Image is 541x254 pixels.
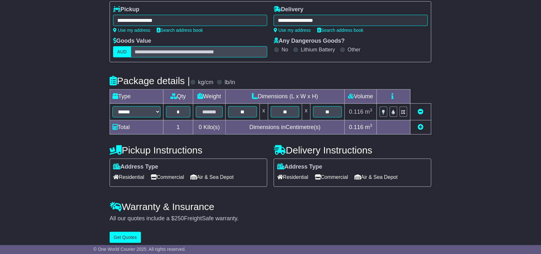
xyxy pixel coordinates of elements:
[315,172,348,182] span: Commercial
[365,109,372,115] span: m
[110,232,141,243] button: Get Quotes
[225,79,235,86] label: lb/in
[349,109,363,115] span: 0.116
[113,38,151,45] label: Goods Value
[110,145,267,155] h4: Pickup Instructions
[302,104,311,120] td: x
[355,172,398,182] span: Air & Sea Depot
[345,90,377,104] td: Volume
[199,124,202,130] span: 0
[418,109,424,115] a: Remove this item
[113,46,131,57] label: AUD
[110,90,163,104] td: Type
[113,6,139,13] label: Pickup
[198,79,213,86] label: kg/cm
[110,120,163,135] td: Total
[370,123,372,128] sup: 3
[274,28,311,33] a: Use my address
[110,215,431,222] div: All our quotes include a $ FreightSafe warranty.
[113,163,158,171] label: Address Type
[370,108,372,112] sup: 3
[274,145,431,155] h4: Delivery Instructions
[113,28,150,33] a: Use my address
[225,90,345,104] td: Dimensions (L x W x H)
[193,120,226,135] td: Kilo(s)
[274,38,345,45] label: Any Dangerous Goods?
[348,47,361,53] label: Other
[365,124,372,130] span: m
[317,28,363,33] a: Search address book
[163,90,193,104] td: Qty
[174,215,184,222] span: 250
[260,104,268,120] td: x
[274,6,304,13] label: Delivery
[277,163,322,171] label: Address Type
[110,75,190,86] h4: Package details |
[418,124,424,130] a: Add new item
[110,201,431,212] h4: Warranty & Insurance
[93,247,186,252] span: © One World Courier 2025. All rights reserved.
[277,172,308,182] span: Residential
[301,47,335,53] label: Lithium Battery
[157,28,203,33] a: Search address book
[113,172,144,182] span: Residential
[282,47,288,53] label: No
[191,172,234,182] span: Air & Sea Depot
[225,120,345,135] td: Dimensions in Centimetre(s)
[193,90,226,104] td: Weight
[163,120,193,135] td: 1
[349,124,363,130] span: 0.116
[151,172,184,182] span: Commercial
